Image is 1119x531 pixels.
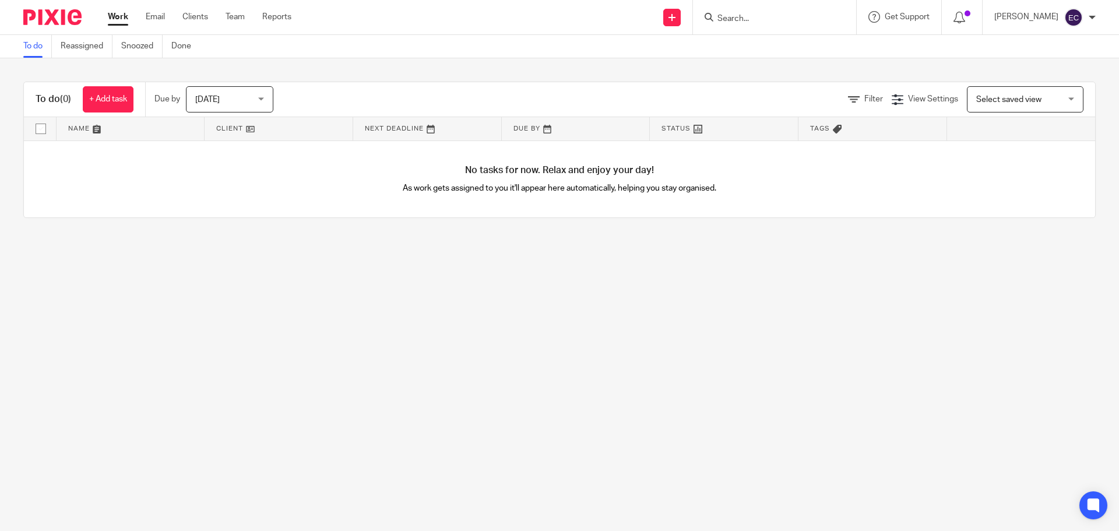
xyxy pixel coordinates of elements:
[195,96,220,104] span: [DATE]
[810,125,830,132] span: Tags
[1064,8,1083,27] img: svg%3E
[908,95,958,103] span: View Settings
[154,93,180,105] p: Due by
[23,35,52,58] a: To do
[108,11,128,23] a: Work
[61,35,112,58] a: Reassigned
[292,182,828,194] p: As work gets assigned to you it'll appear here automatically, helping you stay organised.
[976,96,1041,104] span: Select saved view
[36,93,71,106] h1: To do
[171,35,200,58] a: Done
[24,164,1095,177] h4: No tasks for now. Relax and enjoy your day!
[716,14,821,24] input: Search
[226,11,245,23] a: Team
[182,11,208,23] a: Clients
[994,11,1058,23] p: [PERSON_NAME]
[60,94,71,104] span: (0)
[121,35,163,58] a: Snoozed
[146,11,165,23] a: Email
[864,95,883,103] span: Filter
[885,13,930,21] span: Get Support
[262,11,291,23] a: Reports
[23,9,82,25] img: Pixie
[83,86,133,112] a: + Add task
